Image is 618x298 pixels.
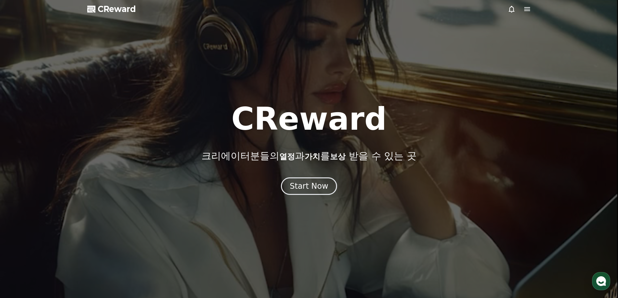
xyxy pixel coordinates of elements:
[231,103,387,135] h1: CReward
[201,150,416,162] p: 크리에이터분들의 과 를 받을 수 있는 곳
[87,4,136,14] a: CReward
[281,184,337,190] a: Start Now
[290,181,328,191] div: Start Now
[281,177,337,195] button: Start Now
[279,152,295,161] span: 열정
[305,152,320,161] span: 가치
[330,152,345,161] span: 보상
[98,4,136,14] span: CReward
